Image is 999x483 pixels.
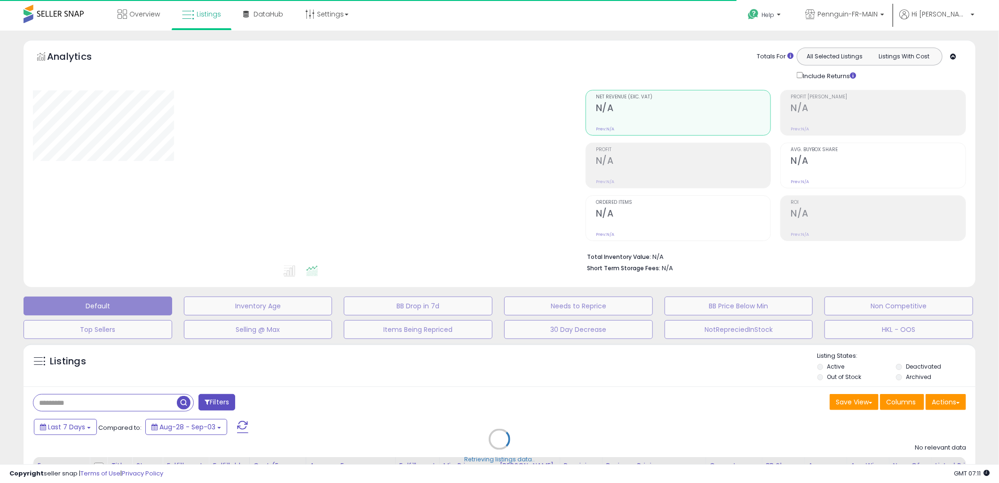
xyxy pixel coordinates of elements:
b: Short Term Storage Fees: [587,264,660,272]
span: Avg. Buybox Share [791,147,966,153]
span: DataHub [254,9,283,19]
span: N/A [662,264,673,273]
button: Top Sellers [24,320,172,339]
span: Hi [PERSON_NAME] [912,9,968,19]
button: Non Competitive [825,297,973,315]
span: Ordered Items [596,200,771,205]
button: HKL - OOS [825,320,973,339]
b: Total Inventory Value: [587,253,651,261]
h2: N/A [596,208,771,221]
span: Profit [596,147,771,153]
h2: N/A [596,155,771,168]
strong: Copyright [9,469,44,478]
span: Pennguin-FR-MAIN [817,9,878,19]
div: seller snap | | [9,469,163,478]
button: BB Price Below Min [665,297,813,315]
h2: N/A [791,103,966,115]
h2: N/A [791,208,966,221]
button: Inventory Age [184,297,333,315]
li: N/A [587,250,959,262]
h2: N/A [596,103,771,115]
button: NotRepreciedInStock [665,320,813,339]
small: Prev: N/A [791,232,809,237]
span: ROI [791,200,966,205]
button: Default [24,297,172,315]
small: Prev: N/A [791,179,809,185]
div: Retrieving listings data.. [464,456,535,464]
span: Help [761,11,774,19]
span: Listings [197,9,221,19]
button: Needs to Reprice [504,297,653,315]
small: Prev: N/A [596,179,614,185]
button: Selling @ Max [184,320,333,339]
button: 30 Day Decrease [504,320,653,339]
a: Help [740,1,790,31]
div: Totals For [757,52,793,61]
h5: Analytics [47,50,110,65]
small: Prev: N/A [791,126,809,132]
button: All Selected Listings [800,50,870,63]
small: Prev: N/A [596,126,614,132]
button: Items Being Repriced [344,320,492,339]
small: Prev: N/A [596,232,614,237]
span: Overview [129,9,160,19]
div: Include Returns [790,70,867,80]
button: Listings With Cost [869,50,939,63]
a: Hi [PERSON_NAME] [899,9,975,31]
button: BB Drop in 7d [344,297,492,315]
span: Net Revenue (Exc. VAT) [596,95,771,100]
h2: N/A [791,155,966,168]
i: Get Help [747,8,759,20]
span: Profit [PERSON_NAME] [791,95,966,100]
